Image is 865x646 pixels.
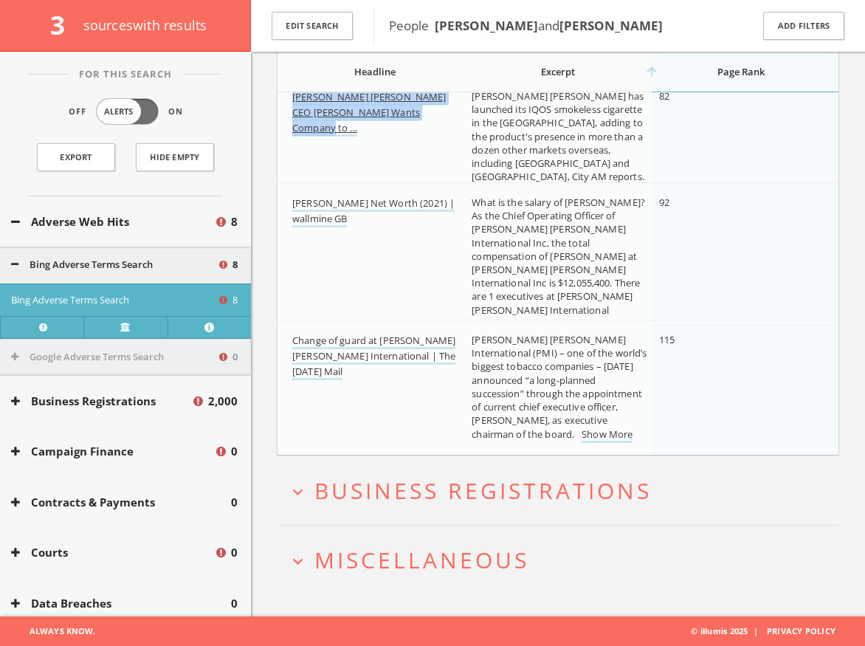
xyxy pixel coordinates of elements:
[314,475,652,506] span: Business Registrations
[292,334,455,380] a: Change of guard at [PERSON_NAME] [PERSON_NAME] International | The [DATE] Mail
[288,548,839,572] button: expand_moreMiscellaneous
[582,427,633,443] a: Show More
[69,106,86,118] span: Off
[659,89,669,103] span: 82
[37,143,115,171] a: Export
[231,544,238,561] span: 0
[435,17,538,34] b: [PERSON_NAME]
[644,64,659,79] i: arrow_upward
[748,625,764,636] span: |
[288,551,308,571] i: expand_more
[11,213,214,230] button: Adverse Web Hits
[717,65,765,78] span: Page Rank
[11,258,217,272] button: Bing Adverse Terms Search
[11,544,214,561] button: Courts
[767,625,835,636] a: Privacy Policy
[541,65,575,78] span: Excerpt
[11,393,191,410] button: Business Registrations
[292,196,455,227] a: [PERSON_NAME] Net Worth (2021) | wallmine GB
[231,494,238,511] span: 0
[83,316,167,338] a: Verify at source
[314,545,529,575] span: Miscellaneous
[493,317,544,333] a: Show More
[659,333,675,346] span: 115
[232,350,238,365] span: 0
[231,443,238,460] span: 0
[389,17,663,34] span: People
[659,196,669,209] span: 92
[472,89,644,183] span: [PERSON_NAME] [PERSON_NAME] has launched its IQOS smokeless cigarette in the [GEOGRAPHIC_DATA], a...
[11,595,231,612] button: Data Breaches
[232,293,238,308] span: 8
[11,494,231,511] button: Contracts & Payments
[208,393,238,410] span: 2,000
[11,350,217,365] button: Google Adverse Terms Search
[136,143,214,171] button: Hide Empty
[232,258,238,272] span: 8
[472,333,647,441] span: [PERSON_NAME] [PERSON_NAME] International (PMI) – one of the world’s biggest tobacco companies – ...
[50,7,77,42] span: 3
[292,90,447,137] a: [PERSON_NAME] [PERSON_NAME] CEO [PERSON_NAME] Wants Company to ...
[288,482,308,502] i: expand_more
[11,293,217,308] button: Bing Adverse Terms Search
[168,106,183,118] span: On
[691,616,854,646] span: © illumis 2025
[472,196,645,331] span: What is the salary of [PERSON_NAME]? As the Chief Operating Officer of [PERSON_NAME] [PERSON_NAME...
[231,595,238,612] span: 0
[231,213,238,230] span: 8
[288,478,839,503] button: expand_moreBusiness Registrations
[272,12,353,41] button: Edit Search
[435,17,559,34] span: and
[559,17,663,34] b: [PERSON_NAME]
[68,67,183,82] span: For This Search
[354,65,396,78] span: Headline
[11,443,214,460] button: Campaign Finance
[83,16,207,34] span: source s with results
[11,616,95,646] span: Always Know.
[763,12,844,41] button: Add Filters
